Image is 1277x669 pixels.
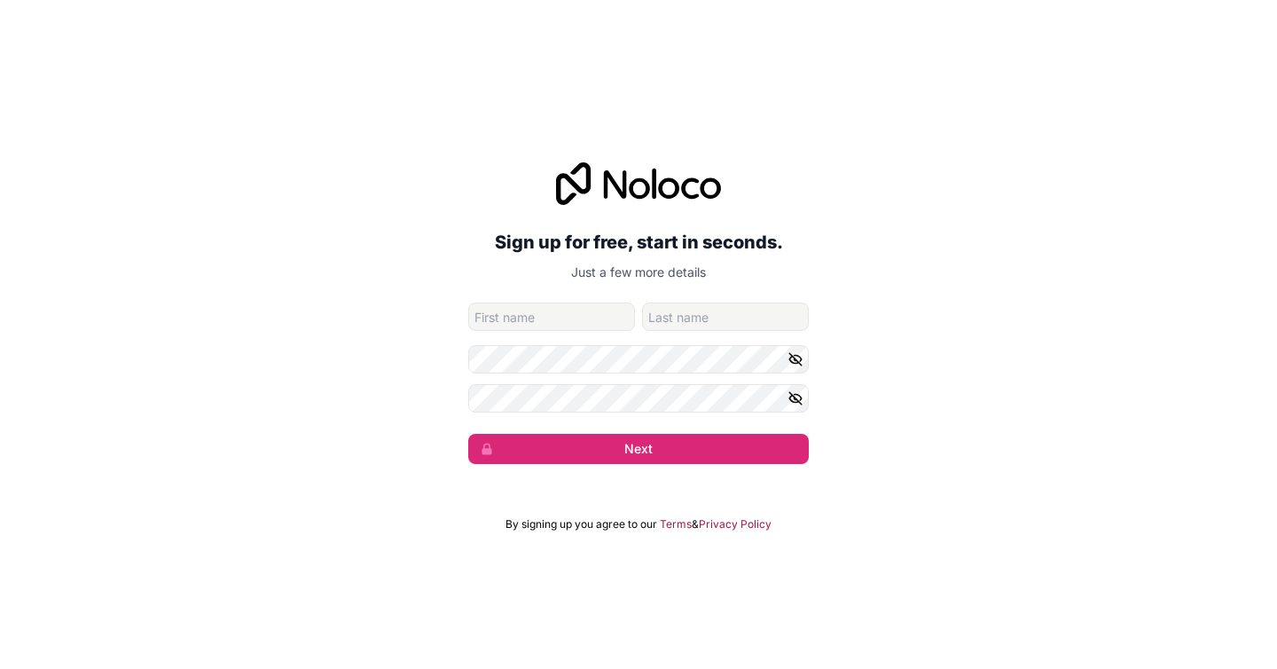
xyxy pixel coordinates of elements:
[468,384,809,413] input: Confirm password
[468,345,809,374] input: Password
[642,303,809,331] input: family-name
[692,517,699,531] span: &
[660,517,692,531] a: Terms
[505,517,657,531] span: By signing up you agree to our
[468,434,809,464] button: Next
[699,517,772,531] a: Privacy Policy
[468,303,635,331] input: given-name
[468,226,809,258] h2: Sign up for free, start in seconds.
[468,264,809,281] p: Just a few more details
